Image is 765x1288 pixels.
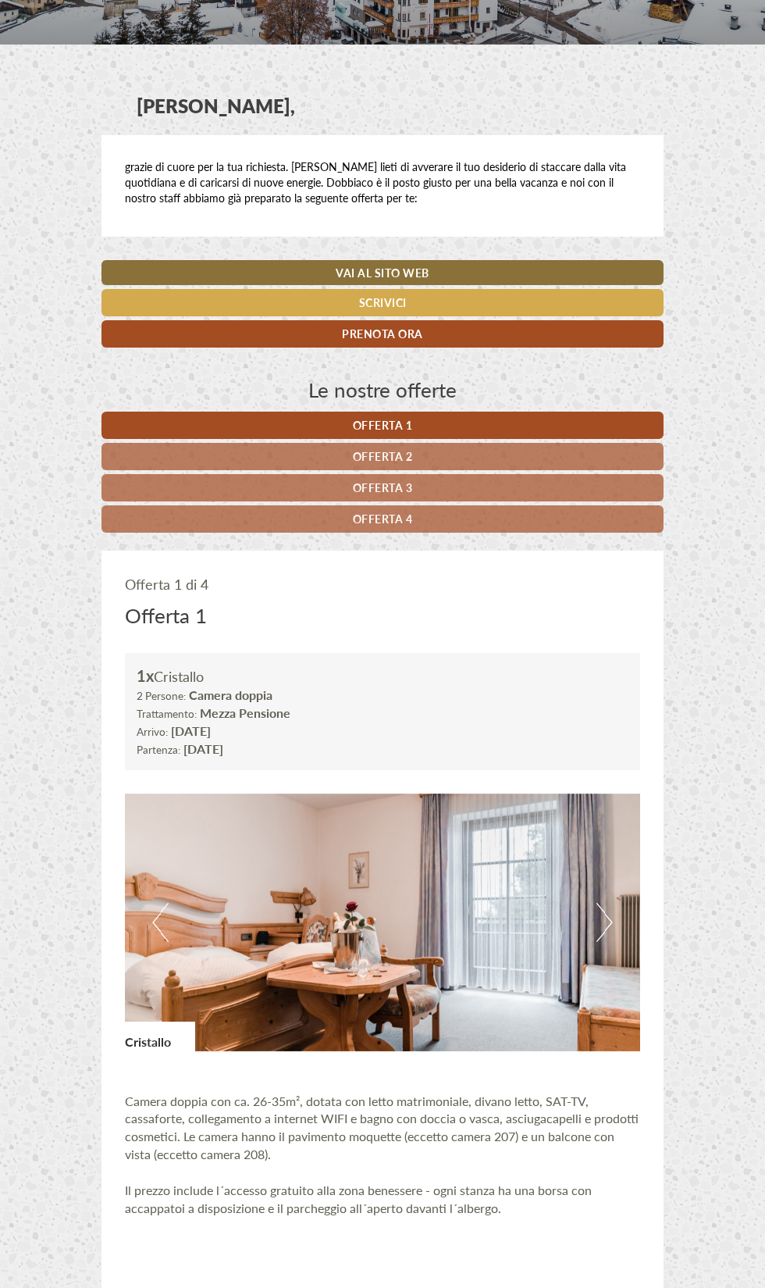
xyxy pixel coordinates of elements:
[23,45,231,58] div: Hotel Kirchenwirt
[137,95,295,116] h1: [PERSON_NAME],
[226,12,290,38] div: lunedì
[125,794,640,1051] img: image
[171,722,211,740] b: [DATE]
[101,260,664,285] a: Vai al sito web
[23,76,231,87] small: 20:21
[125,159,640,205] p: grazie di cuore per la tua richiesta. [PERSON_NAME] lieti di avverare il tuo desiderio di staccar...
[152,903,169,942] button: Previous
[353,448,413,464] span: Offerta 2
[353,511,413,526] span: Offerta 4
[137,665,154,687] b: 1x
[101,289,664,316] a: Scrivici
[183,740,223,758] b: [DATE]
[435,412,516,439] button: Invia
[596,903,613,942] button: Next
[125,1075,640,1236] p: Camera doppia con ca. 26-35m², dotata con letto matrimoniale, divano letto, SAT-TV, cassaforte, c...
[125,1022,194,1051] div: Cristallo
[137,724,168,739] small: Arrivo:
[137,688,186,703] small: 2 Persone:
[12,42,239,90] div: Buon giorno, come possiamo aiutarla?
[137,706,197,721] small: Trattamento:
[353,480,413,495] span: Offerta 3
[189,686,272,704] b: Camera doppia
[125,601,207,630] div: Offerta 1
[101,320,664,348] a: Prenota ora
[101,375,664,404] div: Le nostre offerte
[200,704,290,722] b: Mezza Pensione
[125,574,208,594] span: Offerta 1 di 4
[137,742,180,757] small: Partenza:
[353,417,413,433] span: Offerta 1
[137,665,628,687] div: Cristallo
